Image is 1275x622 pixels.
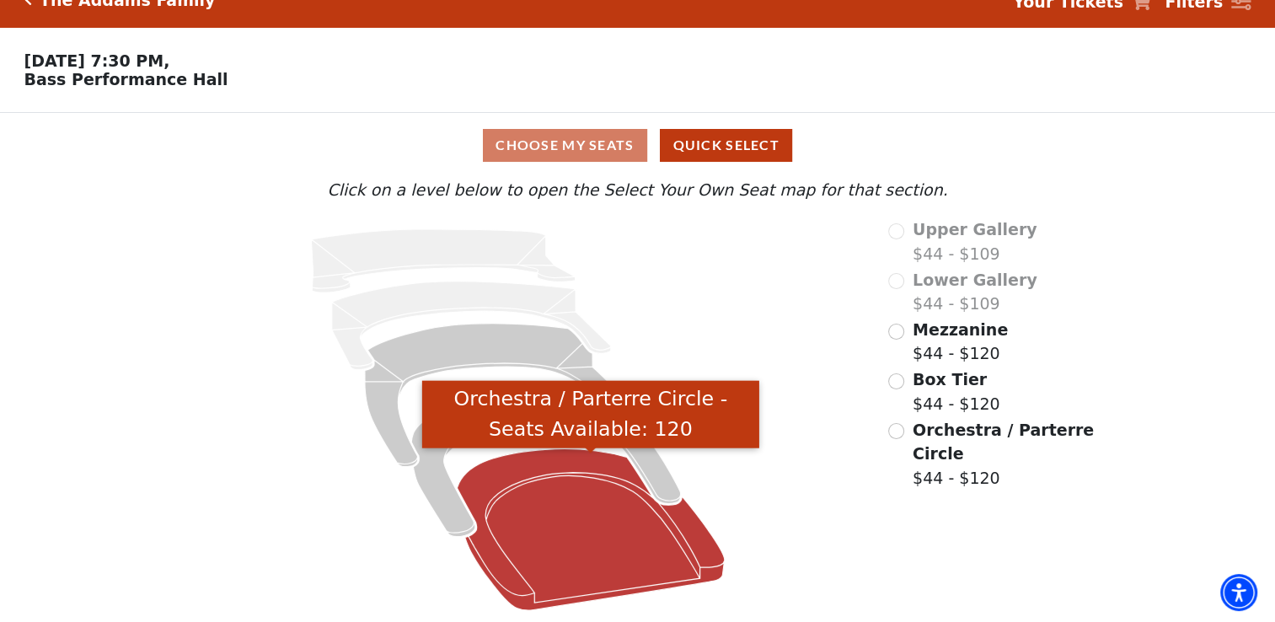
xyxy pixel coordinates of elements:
label: $44 - $109 [913,217,1037,265]
label: $44 - $109 [913,268,1037,316]
label: $44 - $120 [913,318,1008,366]
label: $44 - $120 [913,418,1096,491]
p: Click on a level below to open the Select Your Own Seat map for that section. [171,178,1103,202]
span: Upper Gallery [913,220,1037,239]
button: Quick Select [660,129,792,162]
span: Lower Gallery [913,271,1037,289]
div: Orchestra / Parterre Circle - Seats Available: 120 [422,380,759,448]
div: Accessibility Menu [1220,574,1257,611]
path: Lower Gallery - Seats Available: 0 [332,282,611,370]
input: Orchestra / Parterre Circle$44 - $120 [888,423,904,439]
span: Mezzanine [913,320,1008,339]
span: Orchestra / Parterre Circle [913,421,1094,464]
path: Orchestra / Parterre Circle - Seats Available: 120 [458,448,725,609]
path: Upper Gallery - Seats Available: 0 [312,229,576,292]
span: Box Tier [913,370,987,389]
input: Box Tier$44 - $120 [888,373,904,389]
input: Mezzanine$44 - $120 [888,324,904,340]
label: $44 - $120 [913,367,1000,416]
